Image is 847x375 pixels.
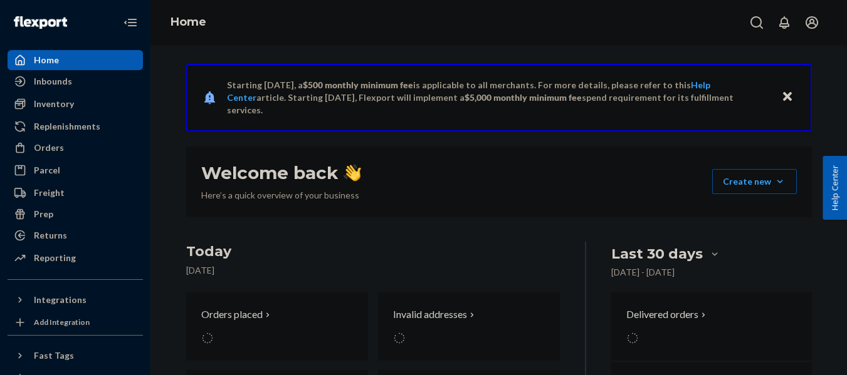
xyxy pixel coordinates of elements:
[744,10,769,35] button: Open Search Box
[611,266,675,279] p: [DATE] - [DATE]
[8,183,143,203] a: Freight
[186,264,560,277] p: [DATE]
[8,160,143,180] a: Parcel
[34,187,65,199] div: Freight
[8,290,143,310] button: Integrations
[8,71,143,91] a: Inbounds
[823,156,847,220] button: Help Center
[8,138,143,158] a: Orders
[378,292,560,360] button: Invalid addresses
[34,349,74,362] div: Fast Tags
[171,15,206,29] a: Home
[8,248,143,268] a: Reporting
[8,315,143,330] a: Add Integration
[118,10,143,35] button: Close Navigation
[201,307,263,322] p: Orders placed
[34,317,90,327] div: Add Integration
[34,208,53,220] div: Prep
[8,94,143,114] a: Inventory
[611,244,703,264] div: Last 30 days
[8,204,143,224] a: Prep
[227,79,769,116] p: Starting [DATE], a is applicable to all merchants. For more details, please refer to this article...
[626,307,708,322] button: Delivered orders
[465,92,582,103] span: $5,000 monthly minimum fee
[799,10,824,35] button: Open account menu
[712,169,797,194] button: Create new
[303,80,413,90] span: $500 monthly minimum fee
[8,50,143,70] a: Home
[34,141,64,154] div: Orders
[34,54,59,66] div: Home
[8,225,143,245] a: Returns
[344,164,361,182] img: hand-wave emoji
[34,75,72,88] div: Inbounds
[34,294,87,306] div: Integrations
[8,116,143,136] a: Replenishments
[34,98,74,110] div: Inventory
[14,16,67,29] img: Flexport logo
[201,162,361,184] h1: Welcome back
[34,120,100,133] div: Replenishments
[8,346,143,366] button: Fast Tags
[160,4,216,41] ol: breadcrumbs
[779,88,796,106] button: Close
[186,292,368,360] button: Orders placed
[772,10,797,35] button: Open notifications
[393,307,467,322] p: Invalid addresses
[34,229,67,242] div: Returns
[34,164,60,177] div: Parcel
[201,189,361,202] p: Here’s a quick overview of your business
[34,252,76,264] div: Reporting
[186,242,560,262] h3: Today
